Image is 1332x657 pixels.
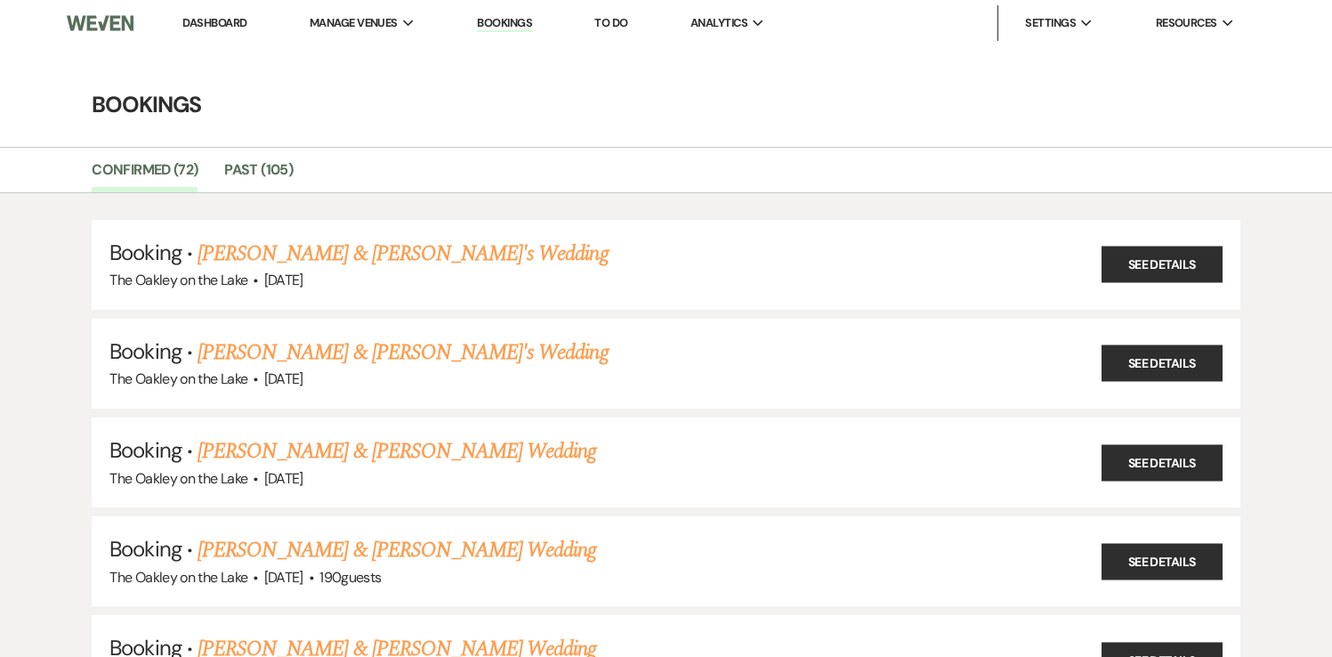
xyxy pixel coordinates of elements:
[1102,543,1223,580] a: See Details
[594,15,627,30] a: To Do
[477,15,532,32] a: Bookings
[1102,345,1223,382] a: See Details
[198,534,596,566] a: [PERSON_NAME] & [PERSON_NAME] Wedding
[109,239,181,266] span: Booking
[1102,444,1223,481] a: See Details
[198,238,609,270] a: [PERSON_NAME] & [PERSON_NAME]'s Wedding
[67,4,133,42] img: Weven Logo
[319,568,381,587] span: 190 guests
[109,469,247,488] span: The Oakley on the Lake
[109,535,181,563] span: Booking
[109,436,181,464] span: Booking
[109,271,247,289] span: The Oakley on the Lake
[224,158,293,192] a: Past (105)
[310,14,398,32] span: Manage Venues
[264,568,303,587] span: [DATE]
[109,568,247,587] span: The Oakley on the Lake
[1156,14,1217,32] span: Resources
[198,435,596,467] a: [PERSON_NAME] & [PERSON_NAME] Wedding
[264,369,303,388] span: [DATE]
[264,271,303,289] span: [DATE]
[198,337,609,369] a: [PERSON_NAME] & [PERSON_NAME]'s Wedding
[690,14,747,32] span: Analytics
[26,89,1307,120] h4: Bookings
[182,15,246,30] a: Dashboard
[264,469,303,488] span: [DATE]
[1025,14,1076,32] span: Settings
[109,369,247,388] span: The Oakley on the Lake
[109,337,181,365] span: Booking
[92,158,198,192] a: Confirmed (72)
[1102,247,1223,283] a: See Details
